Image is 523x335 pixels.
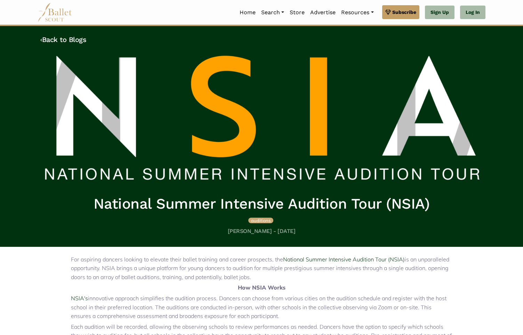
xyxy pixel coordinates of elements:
p: For aspiring dancers looking to elevate their ballet training and career prospects, the is an unp... [71,255,452,282]
a: auditions [248,217,273,224]
a: Resources [338,5,376,20]
a: Store [287,5,307,20]
a: Subscribe [382,5,419,19]
h5: [PERSON_NAME] - [DATE] [40,228,483,235]
a: Home [237,5,258,20]
img: header_image.img [40,52,483,189]
a: Sign Up [425,6,454,19]
a: National Summer Intensive Audition Tour (NSIA) [283,256,405,263]
img: gem.svg [385,8,391,16]
a: NSIA's [71,295,88,302]
p: innovative approach simplifies the audition process. Dancers can choose from various cities on th... [71,294,452,321]
a: Log In [460,6,485,19]
a: ‹Back to Blogs [40,35,86,44]
strong: How NSIA Works [238,284,285,291]
a: Search [258,5,287,20]
h1: National Summer Intensive Audition Tour (NSIA) [40,194,483,213]
span: auditions [251,218,271,223]
code: ‹ [40,35,42,44]
a: Advertise [307,5,338,20]
span: Subscribe [392,8,416,16]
